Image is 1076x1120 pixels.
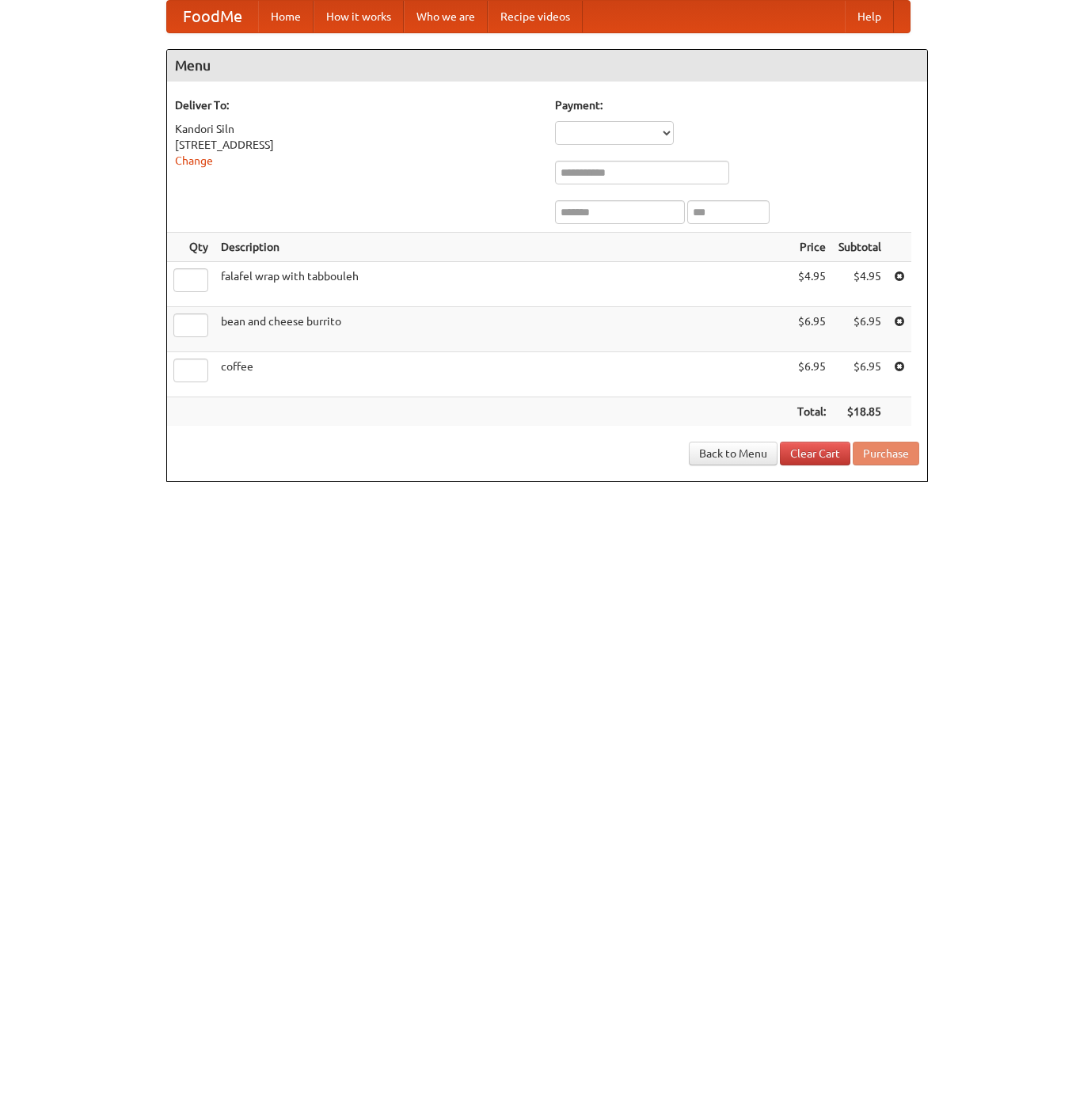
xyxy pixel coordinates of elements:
td: $6.95 [791,307,832,352]
h5: Payment: [555,97,919,113]
a: Back to Menu [689,442,778,465]
td: $6.95 [791,352,832,397]
a: Home [258,1,314,32]
th: Qty [167,233,215,262]
td: $6.95 [832,307,888,352]
th: Total: [791,397,832,427]
td: coffee [215,352,791,397]
div: Kandori Siln [175,121,539,137]
a: FoodMe [167,1,258,32]
button: Purchase [853,442,919,465]
a: Recipe videos [488,1,583,32]
th: $18.85 [832,397,888,427]
a: How it works [314,1,404,32]
a: Clear Cart [780,442,850,465]
h4: Menu [167,50,927,82]
a: Change [175,154,213,167]
td: falafel wrap with tabbouleh [215,262,791,307]
th: Price [791,233,832,262]
th: Subtotal [832,233,888,262]
div: [STREET_ADDRESS] [175,137,539,153]
td: $4.95 [791,262,832,307]
a: Help [845,1,894,32]
th: Description [215,233,791,262]
h5: Deliver To: [175,97,539,113]
td: $6.95 [832,352,888,397]
td: bean and cheese burrito [215,307,791,352]
a: Who we are [404,1,488,32]
td: $4.95 [832,262,888,307]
